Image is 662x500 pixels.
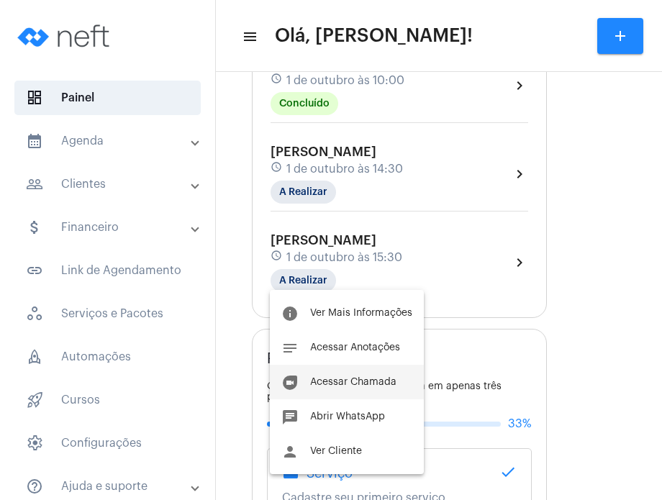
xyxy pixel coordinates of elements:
mat-icon: person [281,443,299,460]
span: Acessar Chamada [310,377,396,387]
span: Acessar Anotações [310,342,400,353]
span: Ver Mais Informações [310,308,412,318]
span: Ver Cliente [310,446,362,456]
mat-icon: info [281,305,299,322]
mat-icon: duo [281,374,299,391]
mat-icon: notes [281,340,299,357]
mat-icon: chat [281,409,299,426]
span: Abrir WhatsApp [310,412,385,422]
